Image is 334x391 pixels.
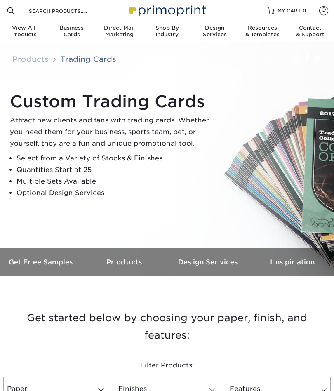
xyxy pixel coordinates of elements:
[84,248,167,276] a: Products
[143,25,191,38] div: Industry
[143,21,191,43] a: Shop ByIndustry
[84,258,167,266] h3: Products
[278,7,301,14] span: MY CART
[239,21,287,43] a: Resources& Templates
[12,54,49,64] a: Products
[95,25,143,31] span: Direct Mail
[239,25,287,31] span: Resources
[16,164,216,176] li: Quantities Start at 25
[239,25,287,38] div: & Templates
[95,21,143,43] a: Direct MailMarketing
[10,115,216,149] p: Attract new clients and fans with trading cards. Whether you need them for your business, sports ...
[167,248,251,276] a: Design Services
[48,25,96,38] div: Cards
[48,21,96,43] a: BusinessCards
[191,25,239,38] div: Services
[10,92,216,111] h1: Custom Trading Cards
[28,6,108,16] input: SEARCH PRODUCTS.....
[286,25,334,31] span: Contact
[16,153,216,164] li: Select from a Variety of Stocks & Finishes
[6,306,328,344] h3: Get started below by choosing your paper, finish, and features:
[16,176,216,187] li: Multiple Sets Available
[191,25,239,31] span: Design
[167,258,251,266] h3: Design Services
[60,54,116,64] a: Trading Cards
[95,25,143,38] div: Marketing
[126,1,208,19] img: Primoprint
[48,25,96,31] span: Business
[286,21,334,43] a: Contact& Support
[143,25,191,31] span: Shop By
[303,7,306,13] span: 0
[16,187,216,199] li: Optional Design Services
[286,25,334,38] div: & Support
[191,21,239,43] a: DesignServices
